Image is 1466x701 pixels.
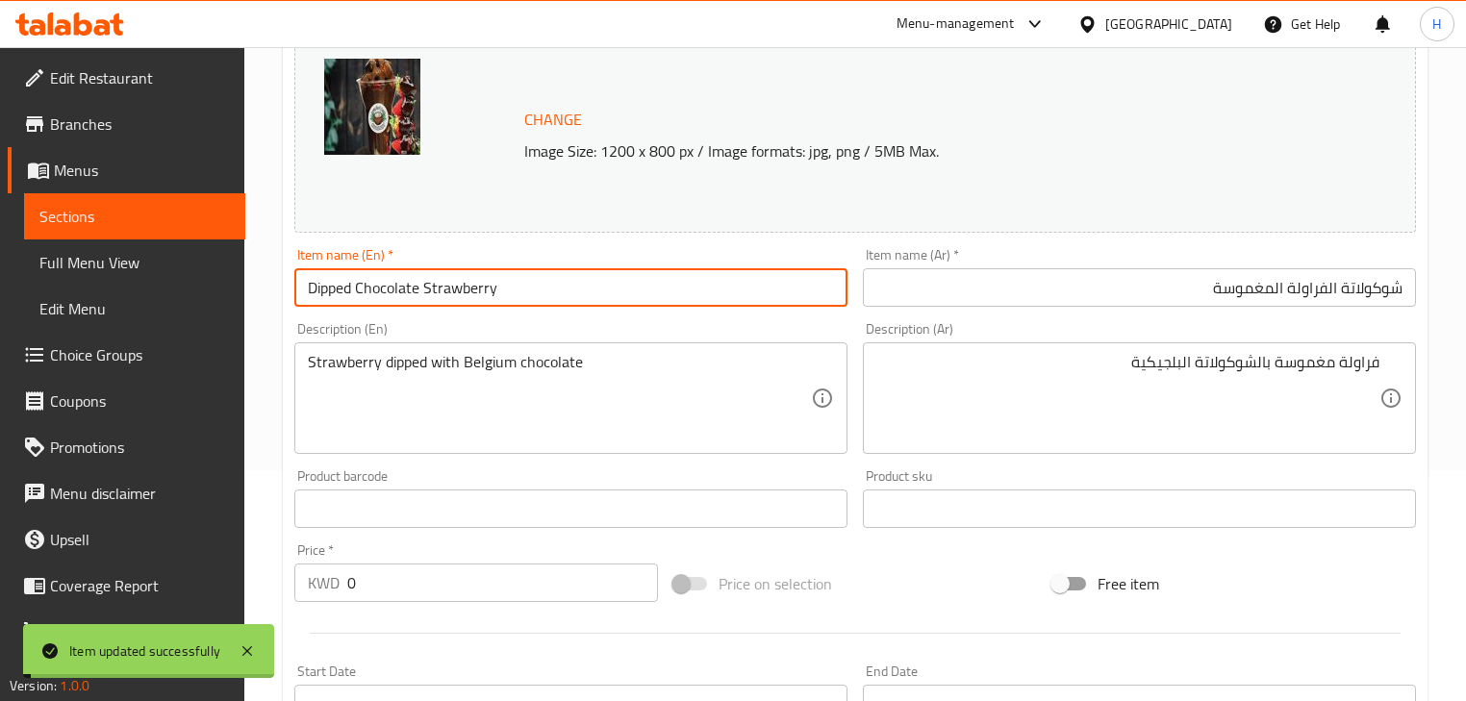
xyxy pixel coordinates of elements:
[50,528,230,551] span: Upsell
[8,332,245,378] a: Choice Groups
[1098,572,1159,595] span: Free item
[50,436,230,459] span: Promotions
[54,159,230,182] span: Menus
[863,268,1416,307] input: Enter name Ar
[308,571,340,594] p: KWD
[8,101,245,147] a: Branches
[50,343,230,366] span: Choice Groups
[897,13,1015,36] div: Menu-management
[24,193,245,239] a: Sections
[8,424,245,470] a: Promotions
[1432,13,1441,35] span: H
[863,489,1416,528] input: Please enter product sku
[8,470,245,516] a: Menu disclaimer
[50,574,230,597] span: Coverage Report
[719,572,832,595] span: Price on selection
[39,205,230,228] span: Sections
[517,139,1313,163] p: Image Size: 1200 x 800 px / Image formats: jpg, png / 5MB Max.
[50,389,230,413] span: Coupons
[24,286,245,332] a: Edit Menu
[8,378,245,424] a: Coupons
[50,620,230,643] span: Grocery Checklist
[308,353,811,444] textarea: Strawberry dipped with Belgium chocolate
[524,106,582,134] span: Change
[24,239,245,286] a: Full Menu View
[69,640,220,662] div: Item updated successfully
[39,251,230,274] span: Full Menu View
[294,489,847,528] input: Please enter product barcode
[8,55,245,101] a: Edit Restaurant
[347,563,658,602] input: Please enter price
[8,609,245,655] a: Grocery Checklist
[324,59,420,155] img: Dipped_Chocolate_Strawber638955331944028987.jpg
[10,673,57,698] span: Version:
[50,66,230,89] span: Edit Restaurant
[60,673,89,698] span: 1.0.0
[50,482,230,505] span: Menu disclaimer
[50,113,230,136] span: Branches
[39,297,230,320] span: Edit Menu
[1105,13,1232,35] div: [GEOGRAPHIC_DATA]
[517,100,590,139] button: Change
[8,516,245,563] a: Upsell
[876,353,1379,444] textarea: فراولة مغموسة بالشوكولاتة البلجيكية
[8,563,245,609] a: Coverage Report
[8,147,245,193] a: Menus
[294,268,847,307] input: Enter name En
